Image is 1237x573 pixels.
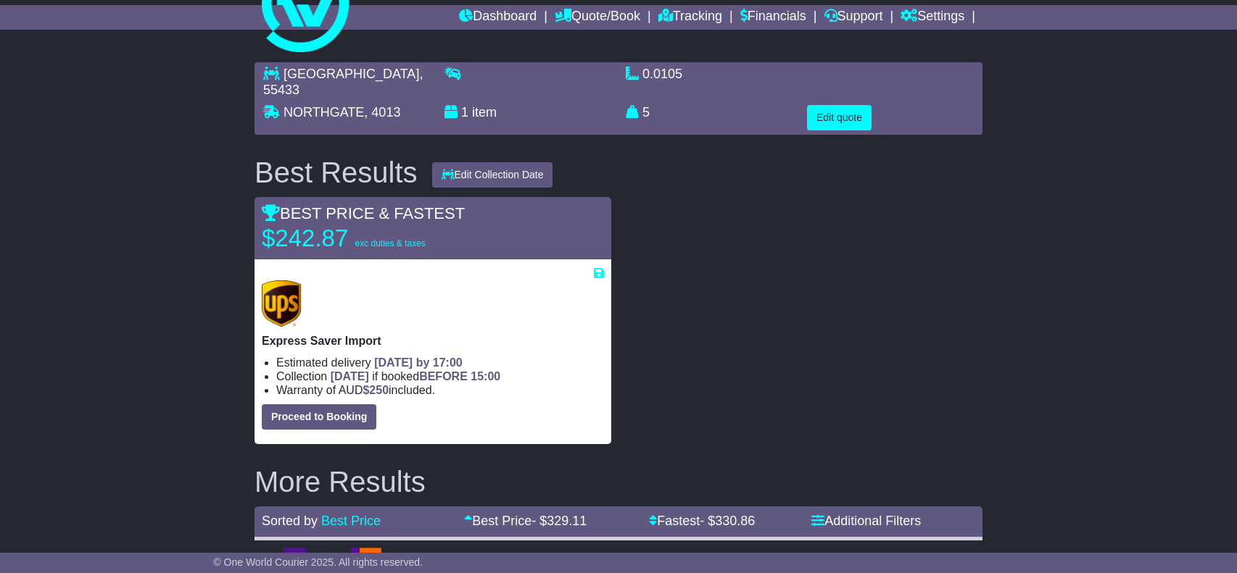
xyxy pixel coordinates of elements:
span: , 55433 [263,67,423,97]
span: if booked [331,370,500,382]
span: [GEOGRAPHIC_DATA] [284,67,419,81]
li: Warranty of AUD included. [276,383,604,397]
a: Best Price [321,514,381,528]
a: Fastest- $330.86 [649,514,755,528]
button: Edit Collection Date [432,162,553,188]
span: 250 [369,384,389,396]
button: Proceed to Booking [262,404,376,430]
span: BEFORE [419,370,468,382]
h2: More Results [255,466,982,498]
a: Support [824,5,883,30]
span: [DATE] by 17:00 [374,356,463,369]
span: exc duties & taxes [355,238,425,248]
a: Settings [901,5,964,30]
span: $ [363,384,389,396]
span: Sorted by [262,514,318,528]
a: Additional Filters [811,514,921,528]
span: item [472,105,497,120]
span: 0.0105 [642,67,682,81]
span: [DATE] [331,370,369,382]
span: 330.86 [715,514,755,528]
span: BEST PRICE & FASTEST [262,204,465,222]
button: Edit quote [807,105,872,130]
a: Tracking [658,5,722,30]
li: Collection [276,369,604,383]
span: © One World Courier 2025. All rights reserved. [213,556,423,568]
a: Dashboard [459,5,537,30]
span: - $ [531,514,587,528]
li: Estimated delivery [276,356,604,369]
span: , 4013 [364,105,400,120]
span: - $ [700,514,755,528]
p: $242.87 [262,224,443,253]
img: UPS (new): Express Saver Import [262,280,301,327]
p: Express Saver Import [262,334,604,348]
span: NORTHGATE [284,105,364,120]
a: Quote/Book [555,5,640,30]
span: 1 [461,105,468,120]
div: Best Results [247,156,425,188]
span: 15:00 [471,370,500,382]
span: 329.11 [547,514,587,528]
a: Financials [740,5,806,30]
span: 5 [642,105,650,120]
a: Best Price- $329.11 [464,514,587,528]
